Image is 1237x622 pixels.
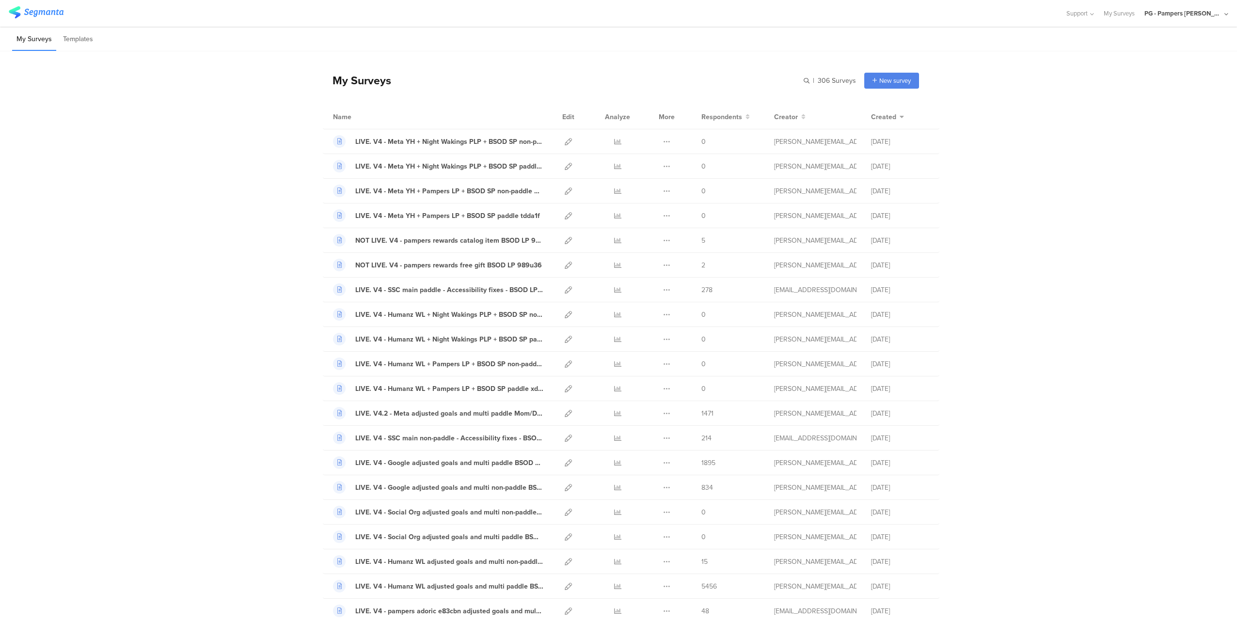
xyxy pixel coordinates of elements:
span: 0 [701,211,706,221]
span: 5456 [701,581,717,591]
div: [DATE] [871,482,929,493]
div: [DATE] [871,359,929,369]
div: [DATE] [871,161,929,171]
div: [DATE] [871,581,929,591]
div: [DATE] [871,285,929,295]
div: LIVE. V4 - SSC main paddle - Accessibility fixes - BSOD LP y13fe7 [355,285,543,295]
a: LIVE. V4 - SSC main non-paddle - Accessibility fixes - BSOD LP 4fo5fc [333,432,543,444]
div: aguiar.s@pg.com [774,137,856,147]
div: LIVE. V4 - Humanz WL + Night Wakings PLP + BSOD SP non-paddle y9979c [355,310,543,320]
div: aguiar.s@pg.com [774,507,856,517]
span: 306 Surveys [818,76,856,86]
div: More [656,105,677,129]
div: [DATE] [871,557,929,567]
div: aguiar.s@pg.com [774,334,856,344]
span: 278 [701,285,713,295]
span: 0 [701,359,706,369]
span: 0 [701,384,706,394]
div: LIVE. V4 - Humanz WL + Pampers LP + BSOD SP paddle xd514b [355,384,543,394]
div: aguiar.s@pg.com [774,557,856,567]
button: Creator [774,112,806,122]
span: Respondents [701,112,742,122]
div: LIVE. V4 - Social Org adjusted goals and multi non-paddle BSOD 0atc98 [355,507,543,517]
div: aguiar.s@pg.com [774,186,856,196]
div: aguiar.s@pg.com [774,260,856,270]
a: LIVE. V4 - Social Org adjusted goals and multi non-paddle BSOD 0atc98 [333,506,543,518]
span: 0 [701,137,706,147]
span: 0 [701,532,706,542]
a: LIVE. V4 - Meta YH + Night Wakings PLP + BSOD SP paddle a2deec [333,160,543,172]
a: LIVE. V4 - Meta YH + Pampers LP + BSOD SP non-paddle 52403a [333,185,543,197]
div: [DATE] [871,186,929,196]
span: 1471 [701,408,714,419]
div: LIVE. V4 - Humanz WL + Night Wakings PLP + BSOD SP paddle f50l5c [355,334,543,344]
div: LIVE. V4.2 - Meta adjusted goals and multi paddle Mom/Dad LP a2d4j3 [355,408,543,419]
a: LIVE. V4 - Humanz WL + Night Wakings PLP + BSOD SP non-paddle y9979c [333,308,543,321]
div: [DATE] [871,458,929,468]
a: LIVE. V4 - Social Org adjusted goals and multi paddle BSOD LP 60p2b9 [333,530,543,543]
div: hougui.yh.1@pg.com [774,433,856,443]
a: LIVE. V4 - Google adjusted goals and multi paddle BSOD LP 3t4561 [333,456,543,469]
span: 1895 [701,458,715,468]
a: LIVE. V4 - Meta YH + Night Wakings PLP + BSOD SP non-paddle ze96c5 [333,135,543,148]
div: LIVE. V4 - Google adjusted goals and multi non-paddle BSOD LP ocf695 [355,482,543,493]
div: [DATE] [871,334,929,344]
span: New survey [879,76,911,85]
div: [DATE] [871,260,929,270]
a: LIVE. V4 - SSC main paddle - Accessibility fixes - BSOD LP y13fe7 [333,283,543,296]
div: [DATE] [871,384,929,394]
div: aguiar.s@pg.com [774,211,856,221]
div: LIVE. V4 - Google adjusted goals and multi paddle BSOD LP 3t4561 [355,458,543,468]
div: Name [333,112,391,122]
span: 0 [701,310,706,320]
a: LIVE. V4 - Humanz WL adjusted goals and multi paddle BSOD LP ua6eed [333,580,543,592]
a: NOT LIVE. V4 - pampers rewards free gift BSOD LP 989u36 [333,259,542,271]
img: segmanta logo [9,6,63,18]
div: aguiar.s@pg.com [774,532,856,542]
div: NOT LIVE. V4 - pampers rewards catalog item BSOD LP 98ae4m [355,235,543,246]
span: Support [1066,9,1088,18]
div: aguiar.s@pg.com [774,359,856,369]
a: LIVE. V4 - Humanz WL + Pampers LP + BSOD SP paddle xd514b [333,382,543,395]
span: 0 [701,334,706,344]
a: LIVE. V4 - Google adjusted goals and multi non-paddle BSOD LP ocf695 [333,481,543,494]
div: NOT LIVE. V4 - pampers rewards free gift BSOD LP 989u36 [355,260,542,270]
a: LIVE. V4 - pampers adoric e83cbn adjusted goals and multi BSOD LP [333,605,543,617]
div: Analyze [603,105,632,129]
div: [DATE] [871,507,929,517]
span: | [811,76,816,86]
span: 834 [701,482,713,493]
div: [DATE] [871,532,929,542]
a: LIVE. V4 - Meta YH + Pampers LP + BSOD SP paddle tdda1f [333,209,540,222]
div: aguiar.s@pg.com [774,310,856,320]
div: LIVE. V4 - Humanz WL adjusted goals and multi paddle BSOD LP ua6eed [355,581,543,591]
span: 5 [701,235,705,246]
li: My Surveys [12,28,56,51]
div: hougui.yh.1@pg.com [774,606,856,616]
a: LIVE. V4 - Humanz WL + Pampers LP + BSOD SP non-paddle 2cc66f [333,358,543,370]
a: LIVE. V4 - Humanz WL adjusted goals and multi non-paddle BSOD 8cf0dw [333,555,543,568]
div: hougui.yh.1@pg.com [774,285,856,295]
span: 15 [701,557,708,567]
div: LIVE. V4 - SSC main non-paddle - Accessibility fixes - BSOD LP 4fo5fc [355,433,543,443]
div: Edit [558,105,579,129]
button: Created [871,112,904,122]
div: [DATE] [871,211,929,221]
div: [DATE] [871,408,929,419]
li: Templates [59,28,97,51]
div: aguiar.s@pg.com [774,235,856,246]
span: 214 [701,433,712,443]
a: LIVE. V4 - Humanz WL + Night Wakings PLP + BSOD SP paddle f50l5c [333,333,543,345]
span: 0 [701,161,706,171]
span: 2 [701,260,705,270]
div: aguiar.s@pg.com [774,458,856,468]
div: LIVE. V4 - Meta YH + Night Wakings PLP + BSOD SP paddle a2deec [355,161,543,171]
div: [DATE] [871,137,929,147]
span: Created [871,112,896,122]
div: My Surveys [323,72,391,89]
div: [DATE] [871,310,929,320]
span: 0 [701,186,706,196]
div: aguiar.s@pg.com [774,482,856,493]
span: 48 [701,606,709,616]
button: Respondents [701,112,750,122]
